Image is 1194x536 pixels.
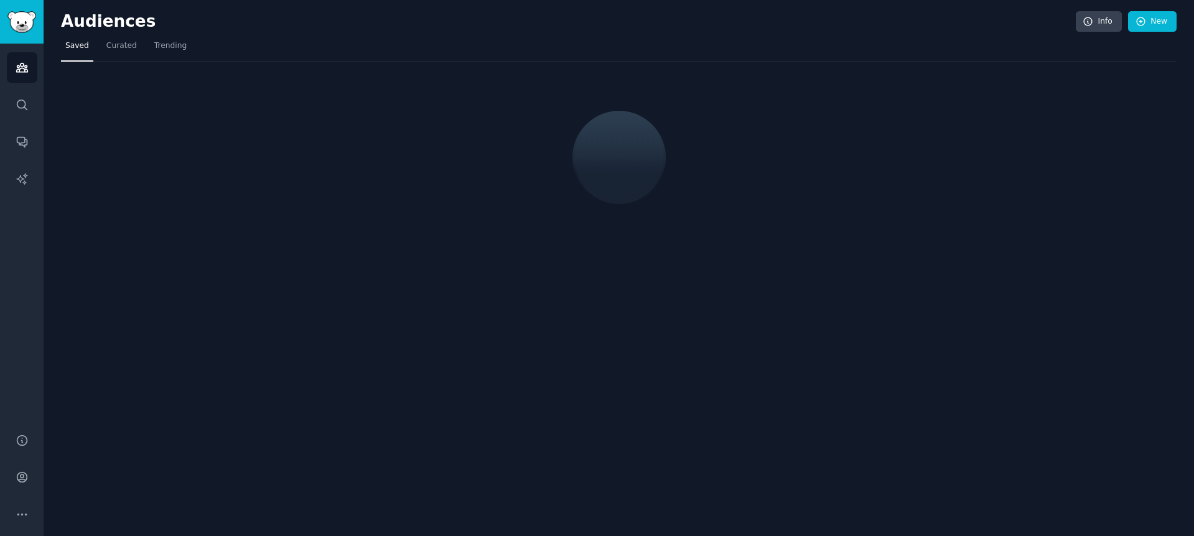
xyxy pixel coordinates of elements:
[106,40,137,52] span: Curated
[1128,11,1177,32] a: New
[7,11,36,33] img: GummySearch logo
[1076,11,1122,32] a: Info
[150,36,191,62] a: Trending
[61,12,1076,32] h2: Audiences
[102,36,141,62] a: Curated
[65,40,89,52] span: Saved
[154,40,187,52] span: Trending
[61,36,93,62] a: Saved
